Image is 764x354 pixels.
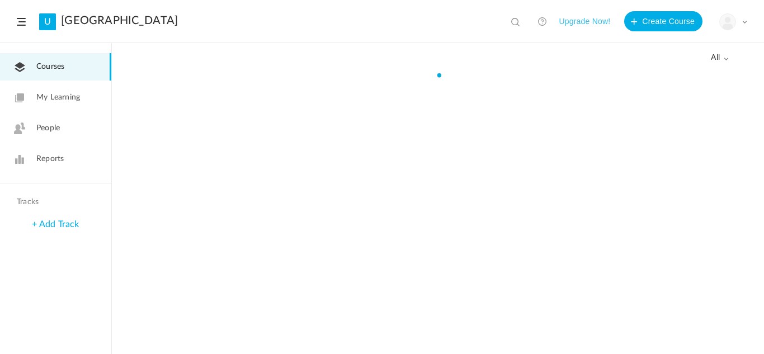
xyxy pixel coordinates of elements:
span: My Learning [36,92,80,103]
a: [GEOGRAPHIC_DATA] [61,14,178,27]
span: Courses [36,61,64,73]
h4: Tracks [17,197,92,207]
button: Upgrade Now! [559,11,610,31]
a: + Add Track [32,220,79,229]
span: Reports [36,153,64,165]
span: all [711,53,729,63]
a: U [39,13,56,30]
img: user-image.png [720,14,735,30]
span: People [36,122,60,134]
button: Create Course [624,11,702,31]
